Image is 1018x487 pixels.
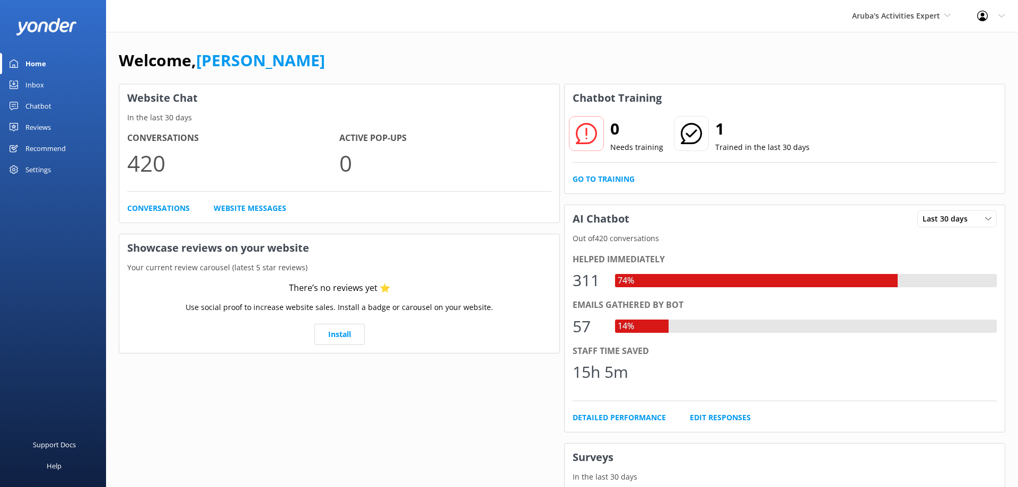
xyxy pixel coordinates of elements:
h3: AI Chatbot [565,205,637,233]
h3: Surveys [565,444,1005,471]
div: 15h 5m [573,359,628,385]
h3: Showcase reviews on your website [119,234,559,262]
a: Conversations [127,202,190,214]
p: Use social proof to increase website sales. Install a badge or carousel on your website. [186,302,493,313]
span: Aruba's Activities Expert [852,11,940,21]
div: Reviews [25,117,51,138]
div: 14% [615,320,637,333]
p: Your current review carousel (latest 5 star reviews) [119,262,559,273]
p: In the last 30 days [119,112,559,123]
a: Detailed Performance [573,412,666,423]
div: Chatbot [25,95,51,117]
div: Emails gathered by bot [573,298,997,312]
div: 74% [615,274,637,288]
div: Inbox [25,74,44,95]
p: Out of 420 conversations [565,233,1005,244]
a: Website Messages [214,202,286,214]
div: 57 [573,314,604,339]
h2: 1 [715,116,810,141]
h4: Conversations [127,131,339,145]
img: yonder-white-logo.png [16,18,77,36]
div: 311 [573,268,604,293]
h3: Website Chat [119,84,559,112]
div: Settings [25,159,51,180]
p: 420 [127,145,339,181]
div: Home [25,53,46,74]
p: In the last 30 days [565,471,1005,483]
p: 0 [339,145,551,181]
a: Install [314,324,365,345]
h2: 0 [610,116,663,141]
p: Trained in the last 30 days [715,141,810,153]
div: Help [47,455,62,476]
h1: Welcome, [119,48,325,73]
a: [PERSON_NAME] [196,49,325,71]
p: Needs training [610,141,663,153]
span: Last 30 days [923,213,974,225]
div: Support Docs [33,434,76,455]
h3: Chatbot Training [565,84,670,112]
div: Staff time saved [573,344,997,358]
a: Edit Responses [690,412,751,423]
div: There’s no reviews yet ⭐ [289,281,390,295]
a: Go to Training [573,173,635,185]
div: Recommend [25,138,66,159]
div: Helped immediately [573,253,997,267]
h4: Active Pop-ups [339,131,551,145]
